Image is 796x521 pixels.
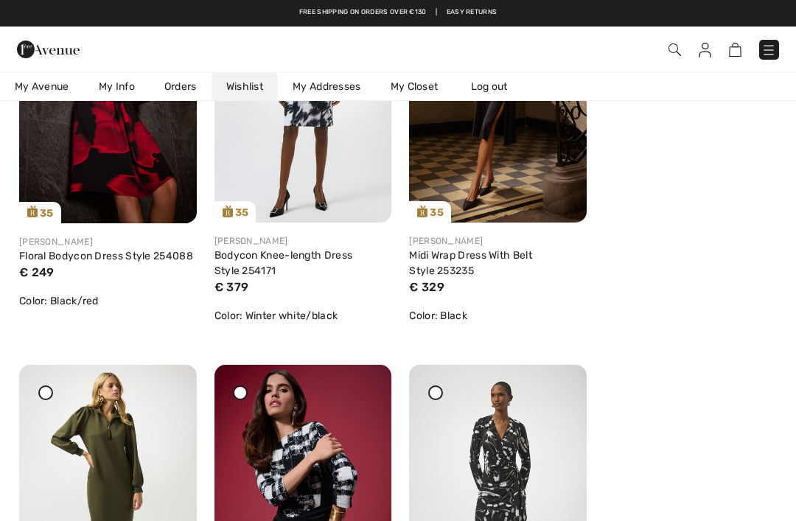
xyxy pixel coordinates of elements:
img: Shopping Bag [729,43,741,57]
a: My Closet [376,73,453,100]
span: € 329 [409,280,444,294]
div: [PERSON_NAME] [409,234,587,248]
div: Color: Black [409,308,587,324]
a: Bodycon Knee-length Dress Style 254171 [214,249,353,277]
div: [PERSON_NAME] [19,235,197,248]
div: Color: Black/red [19,293,197,309]
a: Floral Bodycon Dress Style 254088 [19,250,193,262]
div: [PERSON_NAME] [214,234,392,248]
a: Easy Returns [447,7,497,18]
a: My Info [84,73,150,100]
span: | [436,7,437,18]
img: 1ère Avenue [17,35,80,64]
img: Menu [761,43,776,57]
span: € 249 [19,265,55,279]
img: My Info [699,43,711,57]
a: Orders [150,73,212,100]
div: Color: Winter white/black [214,308,392,324]
img: Search [668,43,681,56]
a: Wishlist [212,73,278,100]
a: 1ère Avenue [17,41,80,55]
a: Midi Wrap Dress With Belt Style 253235 [409,249,532,277]
a: Free shipping on orders over €130 [299,7,427,18]
span: € 379 [214,280,249,294]
a: My Addresses [278,73,376,100]
span: My Avenue [15,79,69,94]
a: Log out [456,73,537,100]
